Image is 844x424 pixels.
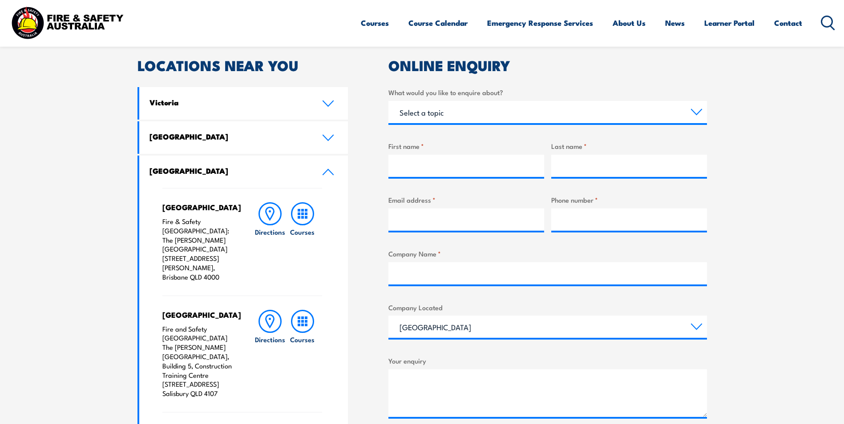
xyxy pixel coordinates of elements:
label: Last name [551,141,707,151]
h4: [GEOGRAPHIC_DATA] [162,310,237,320]
h2: ONLINE ENQUIRY [388,59,707,71]
h4: [GEOGRAPHIC_DATA] [162,202,237,212]
a: Victoria [139,87,348,120]
a: [GEOGRAPHIC_DATA] [139,156,348,188]
a: Courses [287,310,319,398]
a: Directions [254,310,286,398]
label: What would you like to enquire about? [388,87,707,97]
a: Directions [254,202,286,282]
a: Emergency Response Services [487,11,593,35]
label: Company Located [388,302,707,312]
h4: [GEOGRAPHIC_DATA] [149,166,309,176]
a: Learner Portal [704,11,755,35]
h6: Directions [255,335,285,344]
label: Company Name [388,248,707,259]
p: Fire and Safety [GEOGRAPHIC_DATA] The [PERSON_NAME][GEOGRAPHIC_DATA], Building 5, Construction Tr... [162,324,237,398]
a: Courses [361,11,389,35]
a: News [665,11,685,35]
h6: Directions [255,227,285,236]
a: Courses [287,202,319,282]
h6: Courses [290,227,315,236]
a: [GEOGRAPHIC_DATA] [139,121,348,154]
label: Email address [388,195,544,205]
a: Contact [774,11,802,35]
h4: Victoria [149,97,309,107]
a: Course Calendar [408,11,468,35]
a: About Us [613,11,646,35]
label: Phone number [551,195,707,205]
h2: LOCATIONS NEAR YOU [137,59,348,71]
label: First name [388,141,544,151]
h4: [GEOGRAPHIC_DATA] [149,132,309,141]
h6: Courses [290,335,315,344]
label: Your enquiry [388,356,707,366]
p: Fire & Safety [GEOGRAPHIC_DATA]: The [PERSON_NAME][GEOGRAPHIC_DATA] [STREET_ADDRESS][PERSON_NAME]... [162,217,237,282]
